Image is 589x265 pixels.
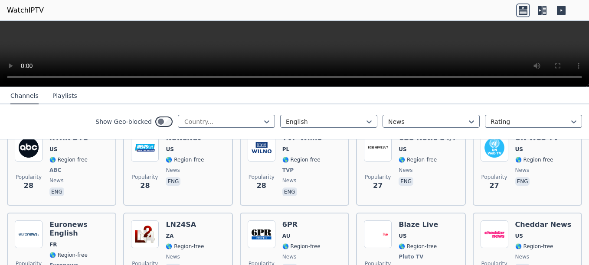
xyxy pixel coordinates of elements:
span: ZA [166,233,173,239]
h6: Blaze Live [399,220,438,229]
button: Playlists [52,88,77,104]
span: TVP [282,167,294,174]
span: news [399,167,412,174]
span: Popularity [365,174,391,181]
img: LN24SA [131,220,159,248]
span: Popularity [481,174,507,181]
span: 27 [373,181,383,191]
span: 🌎 Region-free [282,243,321,250]
span: 🌎 Region-free [166,156,204,163]
span: news [166,253,180,260]
label: Show Geo-blocked [95,117,152,126]
span: news [282,253,296,260]
span: 28 [24,181,33,191]
span: 28 [140,181,150,191]
span: US [399,146,406,153]
span: 🌎 Region-free [515,156,553,163]
span: 🌎 Region-free [515,243,553,250]
a: WatchIPTV [7,5,44,16]
img: KTRK-DT1 [15,134,43,162]
span: 🌎 Region-free [399,243,437,250]
span: AU [282,233,291,239]
span: US [515,146,523,153]
span: FR [49,241,57,248]
h6: Cheddar News [515,220,572,229]
span: Popularity [132,174,158,181]
p: eng [399,177,413,186]
img: CBS News 24/7 [364,134,392,162]
h6: Euronews English [49,220,108,238]
span: news [166,167,180,174]
h6: 6PR [282,220,321,229]
img: TVP Wilno [248,134,275,162]
span: US [515,233,523,239]
span: Popularity [249,174,275,181]
span: news [515,253,529,260]
button: Channels [10,88,39,104]
span: ABC [49,167,61,174]
span: 27 [489,181,499,191]
span: 🌎 Region-free [166,243,204,250]
img: 6PR [248,220,275,248]
span: PL [282,146,289,153]
p: eng [166,177,180,186]
span: US [399,233,406,239]
img: Cheddar News [481,220,508,248]
span: 🌎 Region-free [49,156,88,163]
p: eng [515,177,530,186]
img: NewsNet [131,134,159,162]
span: 🌎 Region-free [49,252,88,259]
img: Euronews English [15,220,43,248]
img: UN Web TV [481,134,508,162]
span: Popularity [16,174,42,181]
span: 🌎 Region-free [282,156,321,163]
span: US [166,146,173,153]
span: news [282,177,296,184]
span: 28 [257,181,266,191]
span: news [49,177,63,184]
span: news [515,167,529,174]
span: 🌎 Region-free [399,156,437,163]
span: Pluto TV [399,253,423,260]
span: US [49,146,57,153]
img: Blaze Live [364,220,392,248]
h6: LN24SA [166,220,204,229]
p: eng [282,187,297,196]
p: eng [49,187,64,196]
